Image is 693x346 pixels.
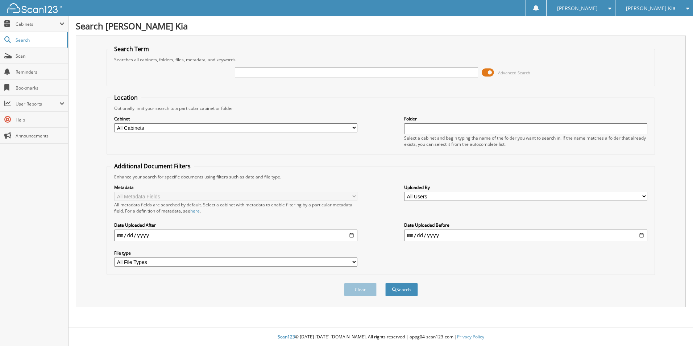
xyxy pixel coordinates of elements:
div: © [DATE]-[DATE] [DOMAIN_NAME]. All rights reserved | appg04-scan123-com | [69,328,693,346]
img: scan123-logo-white.svg [7,3,62,13]
label: Date Uploaded After [114,222,357,228]
input: start [114,230,357,241]
span: [PERSON_NAME] [557,6,598,11]
legend: Search Term [111,45,153,53]
span: [PERSON_NAME] Kia [626,6,676,11]
button: Search [385,283,418,296]
span: Scan123 [278,334,295,340]
label: Date Uploaded Before [404,222,647,228]
div: All metadata fields are searched by default. Select a cabinet with metadata to enable filtering b... [114,202,357,214]
span: Bookmarks [16,85,65,91]
span: Cabinets [16,21,59,27]
legend: Additional Document Filters [111,162,194,170]
span: Scan [16,53,65,59]
div: Optionally limit your search to a particular cabinet or folder [111,105,651,111]
label: Metadata [114,184,357,190]
div: Searches all cabinets, folders, files, metadata, and keywords [111,57,651,63]
h1: Search [PERSON_NAME] Kia [76,20,686,32]
label: File type [114,250,357,256]
div: Select a cabinet and begin typing the name of the folder you want to search in. If the name match... [404,135,647,147]
span: Search [16,37,63,43]
span: Help [16,117,65,123]
span: Advanced Search [498,70,530,75]
a: Privacy Policy [457,334,484,340]
legend: Location [111,94,141,102]
span: User Reports [16,101,59,107]
input: end [404,230,647,241]
span: Reminders [16,69,65,75]
div: Enhance your search for specific documents using filters such as date and file type. [111,174,651,180]
span: Announcements [16,133,65,139]
label: Cabinet [114,116,357,122]
label: Uploaded By [404,184,647,190]
a: here [190,208,200,214]
label: Folder [404,116,647,122]
button: Clear [344,283,377,296]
